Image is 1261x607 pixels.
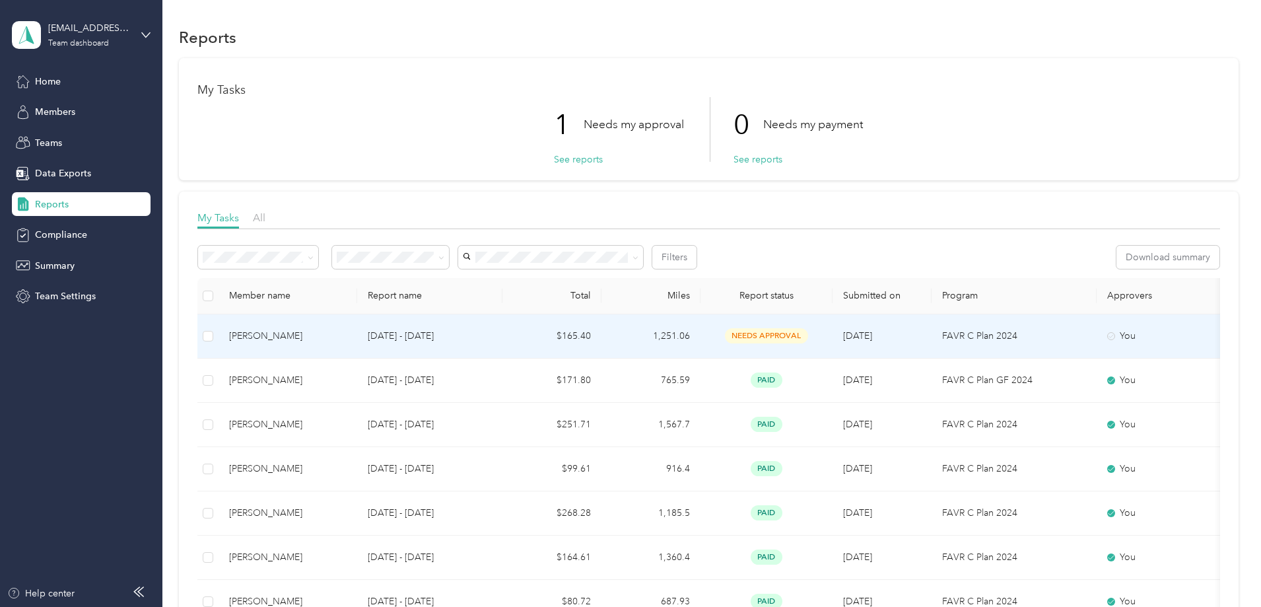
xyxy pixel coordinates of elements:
span: paid [751,417,782,432]
div: [PERSON_NAME] [229,329,347,343]
td: FAVR C Plan 2024 [932,403,1097,447]
div: [PERSON_NAME] [229,373,347,388]
td: $165.40 [502,314,601,359]
td: $171.80 [502,359,601,403]
button: Help center [7,587,75,600]
span: Summary [35,259,75,273]
p: 0 [733,97,763,153]
span: All [253,211,265,224]
span: paid [751,373,782,388]
span: paid [751,550,782,565]
p: 1 [554,97,584,153]
span: [DATE] [843,596,872,607]
span: needs approval [725,328,808,343]
span: Compliance [35,228,87,242]
td: FAVR C Plan 2024 [932,491,1097,536]
span: Reports [35,197,69,211]
th: Member name [219,278,357,314]
td: 916.4 [601,447,700,491]
div: Miles [612,290,690,301]
span: [DATE] [843,463,872,474]
td: $99.61 [502,447,601,491]
iframe: Everlance-gr Chat Button Frame [1187,533,1261,607]
span: Teams [35,136,62,150]
p: [DATE] - [DATE] [368,550,492,565]
td: 1,567.7 [601,403,700,447]
td: $164.61 [502,536,601,580]
p: [DATE] - [DATE] [368,329,492,343]
td: FAVR C Plan 2024 [932,314,1097,359]
div: You [1107,506,1218,520]
div: Team dashboard [48,40,109,48]
span: Report status [711,290,822,301]
div: [PERSON_NAME] [229,550,347,565]
button: See reports [554,153,603,166]
p: FAVR C Plan 2024 [942,550,1086,565]
div: [EMAIL_ADDRESS][PERSON_NAME][DOMAIN_NAME] [48,21,131,35]
p: [DATE] - [DATE] [368,462,492,476]
button: See reports [733,153,782,166]
button: Download summary [1116,246,1219,269]
div: [PERSON_NAME] [229,462,347,476]
p: FAVR C Plan 2024 [942,506,1086,520]
div: [PERSON_NAME] [229,417,347,432]
span: Data Exports [35,166,91,180]
span: paid [751,461,782,476]
span: [DATE] [843,419,872,430]
p: FAVR C Plan 2024 [942,462,1086,476]
h1: Reports [179,30,236,44]
span: paid [751,505,782,520]
button: Filters [652,246,697,269]
div: Member name [229,290,347,301]
p: [DATE] - [DATE] [368,506,492,520]
p: FAVR C Plan 2024 [942,417,1086,432]
td: $268.28 [502,491,601,536]
p: FAVR C Plan GF 2024 [942,373,1086,388]
span: My Tasks [197,211,239,224]
div: [PERSON_NAME] [229,506,347,520]
h1: My Tasks [197,83,1220,97]
td: 1,251.06 [601,314,700,359]
p: Needs my payment [763,116,863,133]
div: You [1107,550,1218,565]
th: Submitted on [833,278,932,314]
div: You [1107,373,1218,388]
td: 1,185.5 [601,491,700,536]
div: Total [513,290,591,301]
td: FAVR C Plan 2024 [932,447,1097,491]
th: Program [932,278,1097,314]
td: 765.59 [601,359,700,403]
div: You [1107,329,1218,343]
th: Report name [357,278,502,314]
span: Members [35,105,75,119]
td: $251.71 [502,403,601,447]
div: You [1107,417,1218,432]
span: [DATE] [843,552,872,563]
th: Approvers [1097,278,1229,314]
p: [DATE] - [DATE] [368,417,492,432]
p: Needs my approval [584,116,684,133]
p: [DATE] - [DATE] [368,373,492,388]
span: Home [35,75,61,89]
span: [DATE] [843,330,872,341]
td: 1,360.4 [601,536,700,580]
span: [DATE] [843,375,872,386]
td: FAVR C Plan 2024 [932,536,1097,580]
div: You [1107,462,1218,476]
td: FAVR C Plan GF 2024 [932,359,1097,403]
span: [DATE] [843,507,872,518]
p: FAVR C Plan 2024 [942,329,1086,343]
span: Team Settings [35,289,96,303]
